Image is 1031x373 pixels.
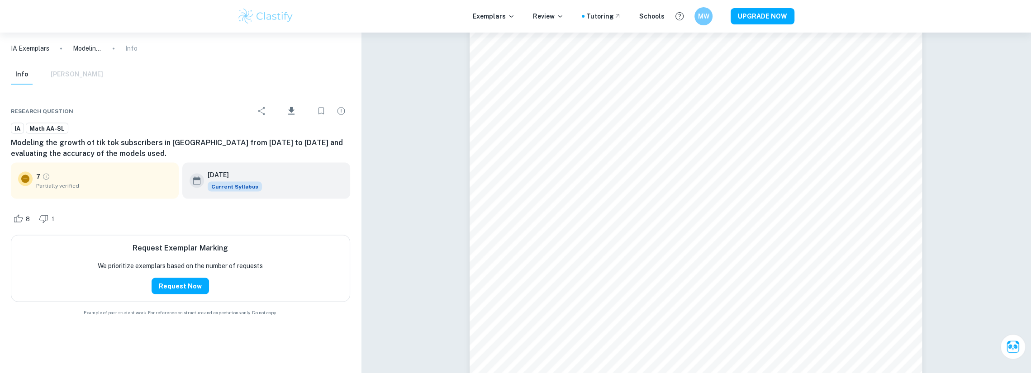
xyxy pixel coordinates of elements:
p: Info [125,43,138,53]
span: 1 [47,214,59,223]
a: Schools [639,11,665,21]
div: Dislike [37,211,59,226]
button: Info [11,65,33,85]
button: Ask Clai [1000,334,1026,359]
button: UPGRADE NOW [731,8,794,24]
p: Exemplars [473,11,515,21]
a: Grade partially verified [42,172,50,180]
button: MW [694,7,713,25]
span: IA [11,124,24,133]
h6: MW [698,11,708,21]
div: Bookmark [312,102,330,120]
span: Partially verified [36,181,171,189]
span: Current Syllabus [208,181,262,191]
span: Research question [11,107,73,115]
button: Help and Feedback [672,9,687,24]
h6: Modeling the growth of tik tok subscribers in [GEOGRAPHIC_DATA] from [DATE] to [DATE] and evaluat... [11,137,350,159]
div: Like [11,211,35,226]
img: Clastify logo [237,7,295,25]
p: Review [533,11,564,21]
p: We prioritize exemplars based on the number of requests [98,260,263,270]
h6: Request Exemplar Marking [133,242,228,253]
span: 8 [21,214,35,223]
a: IA Exemplars [11,43,49,53]
span: Math AA-SL [26,124,68,133]
button: Request Now [152,278,209,294]
p: 7 [36,171,40,181]
a: Tutoring [586,11,621,21]
a: Math AA-SL [26,123,68,134]
h6: [DATE] [208,170,255,179]
a: IA [11,123,24,134]
div: Download [273,99,310,123]
div: Report issue [332,102,350,120]
span: Example of past student work. For reference on structure and expectations only. Do not copy. [11,309,350,316]
div: This exemplar is based on the current syllabus. Feel free to refer to it for inspiration/ideas wh... [208,181,262,191]
div: Share [253,102,271,120]
p: Modeling the growth of tik tok subscribers in [GEOGRAPHIC_DATA] from [DATE] to [DATE] and evaluat... [73,43,102,53]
